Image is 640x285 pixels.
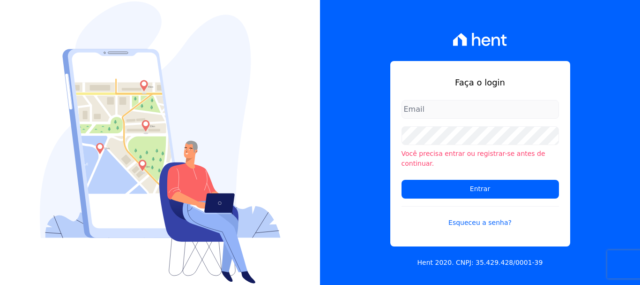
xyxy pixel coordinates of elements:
[402,100,559,119] input: Email
[402,76,559,89] h1: Faça o login
[40,1,281,284] img: Login
[402,206,559,228] a: Esqueceu a senha?
[402,149,559,169] li: Você precisa entrar ou registrar-se antes de continuar.
[417,258,543,268] p: Hent 2020. CNPJ: 35.429.428/0001-39
[402,180,559,199] input: Entrar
